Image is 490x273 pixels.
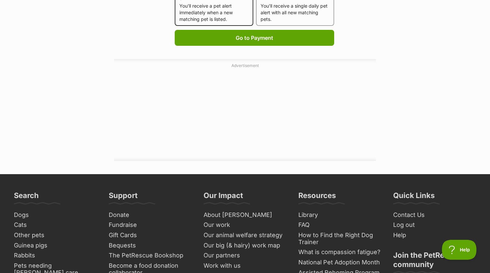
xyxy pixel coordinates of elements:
[106,250,194,261] a: The PetRescue Bookshop
[296,257,384,268] a: National Pet Adoption Month
[109,191,138,204] h3: Support
[106,240,194,251] a: Bequests
[179,3,249,23] p: You’ll receive a pet alert immediately when a new matching pet is listed.
[296,210,384,220] a: Library
[391,230,479,240] a: Help
[201,210,289,220] a: About [PERSON_NAME]
[204,191,243,204] h3: Our Impact
[11,220,99,230] a: Cats
[393,250,476,273] h3: Join the PetRescue community
[11,240,99,251] a: Guinea pigs
[11,250,99,261] a: Rabbits
[201,230,289,240] a: Our animal welfare strategy
[236,34,273,42] span: Go to Payment
[14,191,39,204] h3: Search
[201,261,289,271] a: Work with us
[393,191,435,204] h3: Quick Links
[442,240,477,260] iframe: Help Scout Beacon - Open
[201,220,289,230] a: Our work
[201,240,289,251] a: Our big (& hairy) work map
[106,220,194,230] a: Fundraise
[84,71,406,154] iframe: Advertisement
[296,247,384,257] a: What is compassion fatigue?
[296,230,384,247] a: How to Find the Right Dog Trainer
[261,3,330,23] p: You’ll receive a single daily pet alert with all new matching pets.
[391,210,479,220] a: Contact Us
[11,230,99,240] a: Other pets
[201,250,289,261] a: Our partners
[106,230,194,240] a: Gift Cards
[106,210,194,220] a: Donate
[296,220,384,230] a: FAQ
[175,30,334,46] button: Go to Payment
[114,59,376,161] div: Advertisement
[298,191,336,204] h3: Resources
[391,220,479,230] a: Log out
[11,210,99,220] a: Dogs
